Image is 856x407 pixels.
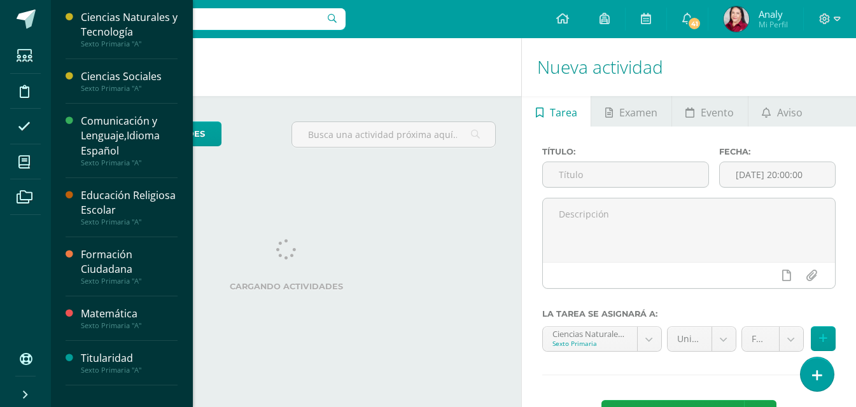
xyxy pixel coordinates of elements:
div: Titularidad [81,351,178,366]
div: Sexto Primaria "A" [81,158,178,167]
div: Ciencias Naturales y Tecnología 'A' [552,327,627,339]
a: Evento [672,96,748,127]
span: Tarea [550,97,577,128]
div: Sexto Primaria "A" [81,39,178,48]
div: Educación Religiosa Escolar [81,188,178,217]
input: Busca un usuario... [59,8,346,30]
a: TitularidadSexto Primaria "A" [81,351,178,375]
div: Formación Ciudadana [81,247,178,277]
span: Analy [759,8,788,20]
div: Comunicación y Lenguaje,Idioma Español [81,114,178,158]
span: Evento [701,97,734,128]
div: Sexto Primaria "A" [81,277,178,286]
div: Sexto Primaria "A" [81,366,178,375]
a: Ciencias Naturales y TecnologíaSexto Primaria "A" [81,10,178,48]
div: Matemática [81,307,178,321]
span: FORMATIVO (70.0%) [752,327,769,351]
a: Tarea [522,96,591,127]
span: Mi Perfil [759,19,788,30]
div: Sexto Primaria [552,339,627,348]
label: Título: [542,147,709,156]
div: Sexto Primaria "A" [81,321,178,330]
a: MatemáticaSexto Primaria "A" [81,307,178,330]
a: Examen [591,96,671,127]
input: Título [543,162,708,187]
h1: Actividades [66,38,506,96]
div: Ciencias Sociales [81,69,178,84]
label: Cargando actividades [76,282,496,291]
a: Ciencias Naturales y Tecnología 'A'Sexto Primaria [543,327,661,351]
h1: Nueva actividad [537,38,841,96]
img: 639f9b5f5bc9631dc31f1390b91f54b7.png [724,6,749,32]
a: Aviso [748,96,817,127]
a: Educación Religiosa EscolarSexto Primaria "A" [81,188,178,226]
span: 41 [687,17,701,31]
label: La tarea se asignará a: [542,309,836,319]
a: Comunicación y Lenguaje,Idioma EspañolSexto Primaria "A" [81,114,178,167]
a: Unidad 4 [668,327,736,351]
a: Formación CiudadanaSexto Primaria "A" [81,247,178,286]
a: FORMATIVO (70.0%) [742,327,803,351]
span: Aviso [777,97,803,128]
div: Ciencias Naturales y Tecnología [81,10,178,39]
input: Busca una actividad próxima aquí... [292,122,496,147]
div: Sexto Primaria "A" [81,84,178,93]
div: Sexto Primaria "A" [81,217,178,226]
span: Unidad 4 [677,327,702,351]
span: Examen [619,97,657,128]
label: Fecha: [719,147,836,156]
input: Fecha de entrega [720,162,835,187]
a: Ciencias SocialesSexto Primaria "A" [81,69,178,93]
